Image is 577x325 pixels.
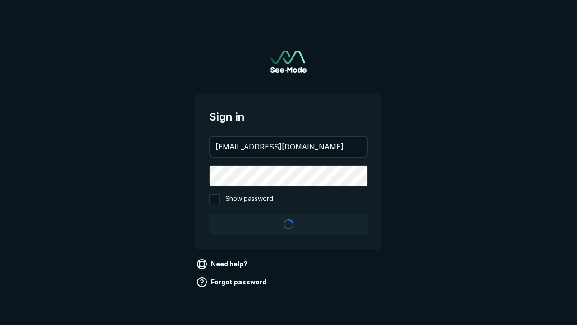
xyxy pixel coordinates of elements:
a: Go to sign in [270,51,307,73]
span: Sign in [209,109,368,125]
img: See-Mode Logo [270,51,307,73]
a: Forgot password [195,275,270,289]
a: Need help? [195,257,251,271]
span: Show password [225,194,273,204]
input: your@email.com [210,137,367,157]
